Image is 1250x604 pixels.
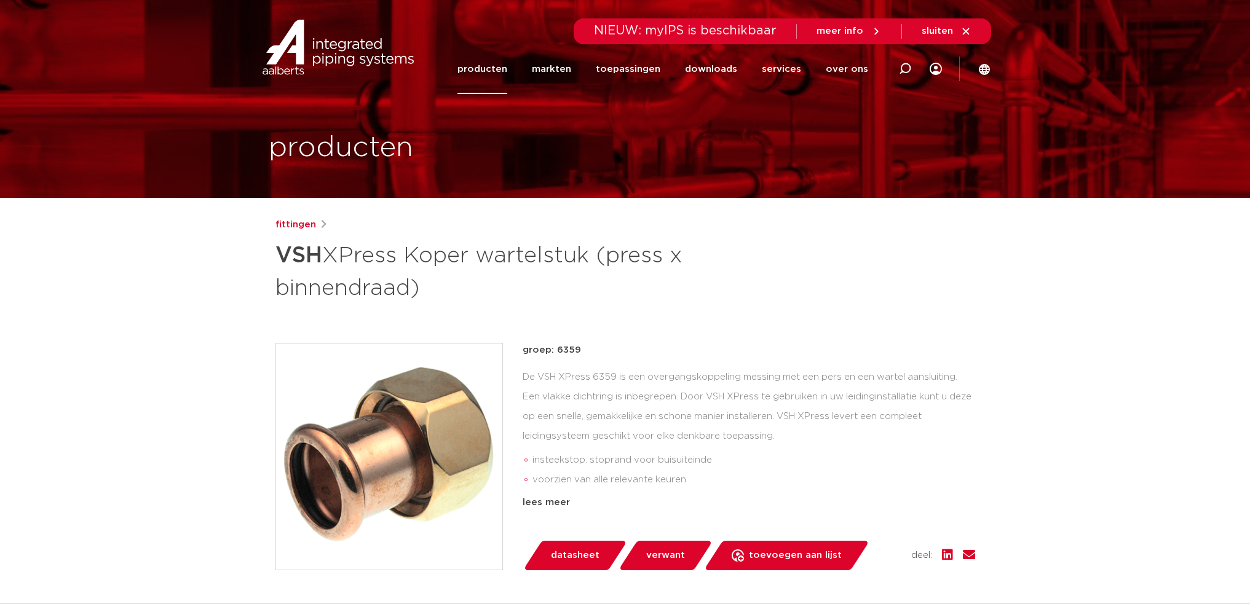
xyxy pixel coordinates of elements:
a: markten [532,44,571,94]
a: over ons [826,44,868,94]
span: meer info [817,26,863,36]
a: verwant [618,541,713,570]
span: verwant [646,546,685,565]
a: producten [457,44,507,94]
p: groep: 6359 [523,343,975,358]
div: my IPS [930,44,942,94]
span: sluiten [922,26,953,36]
h1: XPress Koper wartelstuk (press x binnendraad) [275,237,737,304]
a: sluiten [922,26,971,37]
a: downloads [685,44,737,94]
a: datasheet [523,541,627,570]
a: fittingen [275,218,316,232]
a: toepassingen [596,44,660,94]
li: voorzien van alle relevante keuren [532,470,975,490]
span: deel: [911,548,932,563]
h1: producten [269,128,413,168]
li: Leak Before Pressed-functie [532,490,975,509]
span: toevoegen aan lijst [749,546,842,565]
span: NIEUW: myIPS is beschikbaar [594,25,777,37]
li: insteekstop: stoprand voor buisuiteinde [532,450,975,470]
a: services [762,44,801,94]
a: meer info [817,26,882,37]
strong: VSH [275,245,322,267]
div: De VSH XPress 6359 is een overgangskoppeling messing met een pers en een wartel aansluiting. Een ... [523,367,975,490]
img: Product Image for VSH XPress Koper wartelstuk (press x binnendraad) [276,343,502,570]
nav: Menu [457,44,868,94]
div: lees meer [523,495,975,510]
span: datasheet [551,546,599,565]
